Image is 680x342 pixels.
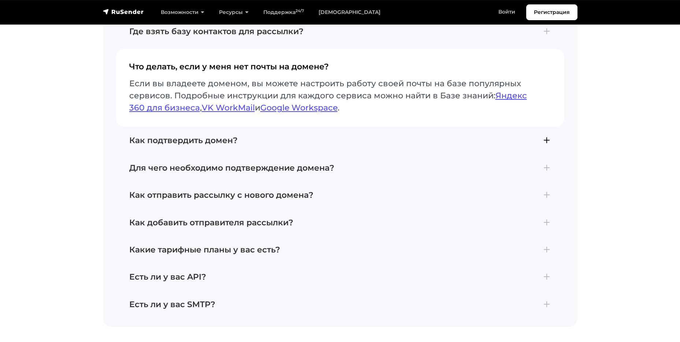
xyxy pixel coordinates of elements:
h4: Как добавить отправителя рассылки? [129,218,551,228]
h4: Как отправить рассылку с нового домена? [129,190,551,200]
h4: Есть ли у вас SMTP? [129,300,551,309]
h4: Что делать, если у меня нет почты на домене? [129,62,551,77]
a: Поддержка24/7 [256,5,311,20]
h4: Какие тарифные планы у вас есть? [129,245,551,255]
a: Войти [491,4,523,19]
a: Google Workspace [260,103,338,113]
sup: 24/7 [296,8,304,13]
a: VK WorkMail [202,103,255,113]
a: Регистрация [526,4,577,20]
img: RuSender [103,8,144,15]
a: Ресурсы [212,5,256,20]
h4: Для чего необходимо подтверждение домена? [129,163,551,173]
h4: Как подтвердить домен? [129,136,551,145]
a: [DEMOGRAPHIC_DATA] [311,5,388,20]
a: Возможности [153,5,212,20]
p: Если вы владеете доменом, вы можете настроить работу своей почты на базе популярных сервисов. Под... [129,77,551,114]
h4: Где взять базу контактов для рассылки? [129,27,551,36]
h4: Есть ли у вас API? [129,272,551,282]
